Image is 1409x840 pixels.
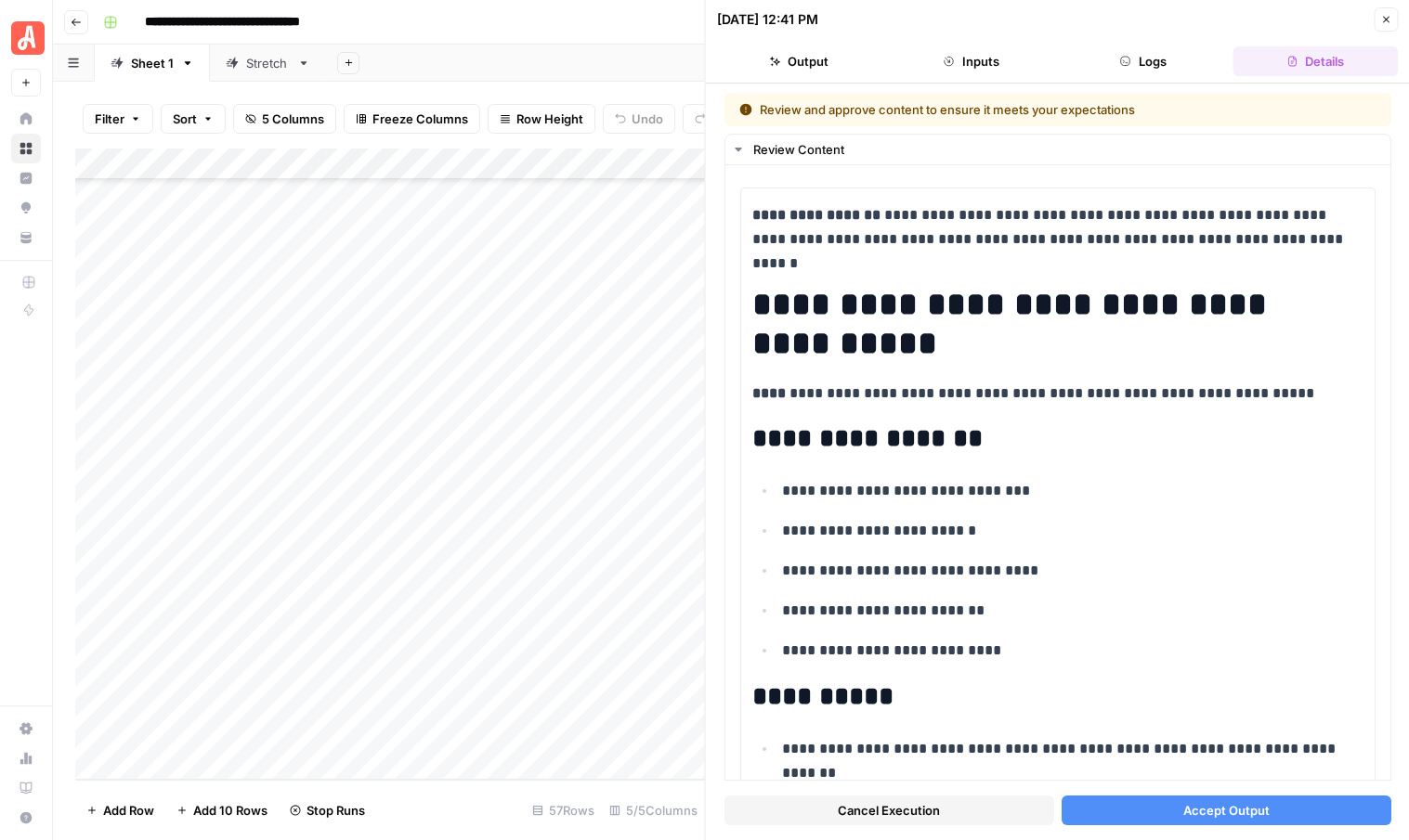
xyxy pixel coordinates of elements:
span: 5 Columns [262,110,324,128]
a: Usage [11,743,41,773]
button: Workspace: Angi [11,15,41,61]
button: Details [1233,46,1398,76]
button: Undo [603,104,675,134]
span: Row Height [516,110,583,128]
span: Accept Output [1182,801,1269,820]
button: Inputs [889,46,1053,76]
button: Review Content [725,135,1390,164]
a: Your Data [11,223,41,252]
span: Add 10 Rows [193,801,267,820]
a: Home [11,104,41,134]
button: Help + Support [11,803,41,833]
a: Insights [11,163,41,193]
a: Learning Hub [11,773,41,803]
button: Cancel Execution [724,795,1054,825]
button: Stop Runs [279,795,376,825]
a: Browse [11,134,41,163]
span: Undo [632,110,663,128]
a: Settings [11,714,41,743]
button: Sort [161,104,226,134]
span: Sort [173,110,197,128]
button: Accept Output [1061,795,1390,825]
span: Filter [95,110,124,128]
button: Logs [1061,46,1225,76]
button: Filter [83,104,153,134]
div: Sheet 1 [131,54,174,72]
button: Row Height [488,104,595,134]
span: Stop Runs [307,801,365,820]
a: Opportunities [11,193,41,223]
span: Freeze Columns [372,110,468,128]
img: Angi Logo [11,21,45,55]
div: Stretch [246,54,290,72]
div: Review and approve content to ensure it meets your expectations [739,100,1256,119]
button: Freeze Columns [344,104,480,134]
button: Add Row [75,795,165,825]
button: 5 Columns [233,104,336,134]
div: [DATE] 12:41 PM [717,10,818,29]
button: Add 10 Rows [165,795,279,825]
div: 5/5 Columns [602,795,705,825]
span: Cancel Execution [838,801,940,820]
a: Sheet 1 [95,45,210,82]
span: Add Row [103,801,154,820]
div: Review Content [753,140,1379,159]
div: 57 Rows [525,795,602,825]
a: Stretch [210,45,326,82]
button: Output [717,46,881,76]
